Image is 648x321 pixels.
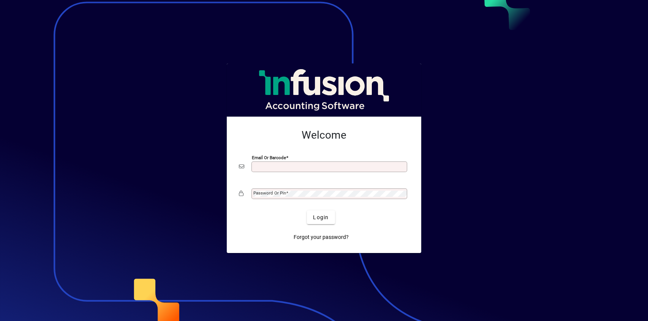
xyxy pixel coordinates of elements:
h2: Welcome [239,129,409,142]
mat-label: Email or Barcode [252,155,286,160]
a: Forgot your password? [291,230,352,244]
span: Login [313,213,329,221]
button: Login [307,210,335,224]
span: Forgot your password? [294,233,349,241]
mat-label: Password or Pin [253,190,286,196]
